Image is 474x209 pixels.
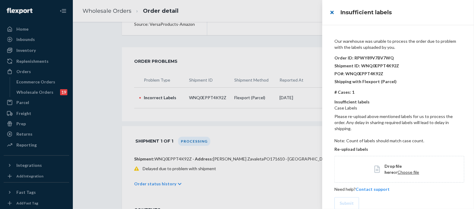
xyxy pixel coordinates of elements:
[334,146,464,152] p: Re-upload labels
[326,6,338,19] button: close
[398,170,419,175] span: Choose file
[334,54,464,62] p: Order ID: RPWY89V7BV7WQ
[334,70,464,78] p: PO#: WNQ0EPPT4K92Z
[334,138,464,144] p: Note: Count of labels should match case count.
[394,170,398,175] span: or
[334,89,464,95] p: # Cases: 1
[334,38,464,50] p: Our warehouse was unable to process the order due to problem with the labels uploaded by you.
[356,187,390,192] span: Contact support
[334,78,464,86] p: Shipping with Flexport (Parcel)
[340,8,392,16] h3: Insufficient labels
[334,113,464,132] p: Please re-upload above mentioned labels for us to process the order. Any delay in sharing require...
[334,99,464,105] p: Insufficient labels
[13,4,26,10] span: Chat
[334,183,464,192] div: Need help?
[385,163,402,175] span: Drop file here
[356,186,390,192] button: Contact support
[334,62,464,70] p: Shipment ID: WNQ0EPPT4K92Z
[334,105,464,111] p: Case Labels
